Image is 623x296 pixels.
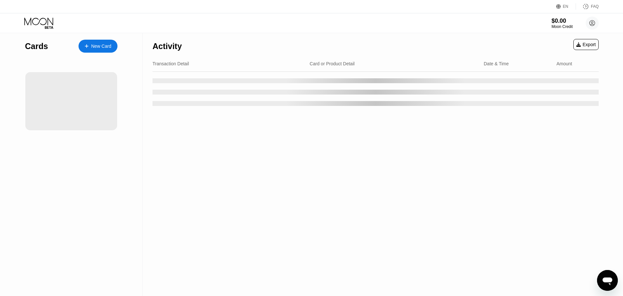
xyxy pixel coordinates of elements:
div: EN [556,3,576,10]
div: FAQ [576,3,599,10]
div: EN [563,4,568,9]
div: Activity [153,42,182,51]
div: New Card [79,40,117,53]
div: Date & Time [484,61,509,66]
iframe: Кнопка запуска окна обмена сообщениями [597,270,618,291]
div: $0.00 [552,18,573,24]
div: Export [573,39,599,50]
div: Moon Credit [552,24,573,29]
div: Amount [556,61,572,66]
div: $0.00Moon Credit [552,18,573,29]
div: Export [576,42,596,47]
div: Cards [25,42,48,51]
div: Transaction Detail [153,61,189,66]
div: New Card [91,44,111,49]
div: FAQ [591,4,599,9]
div: Card or Product Detail [310,61,355,66]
